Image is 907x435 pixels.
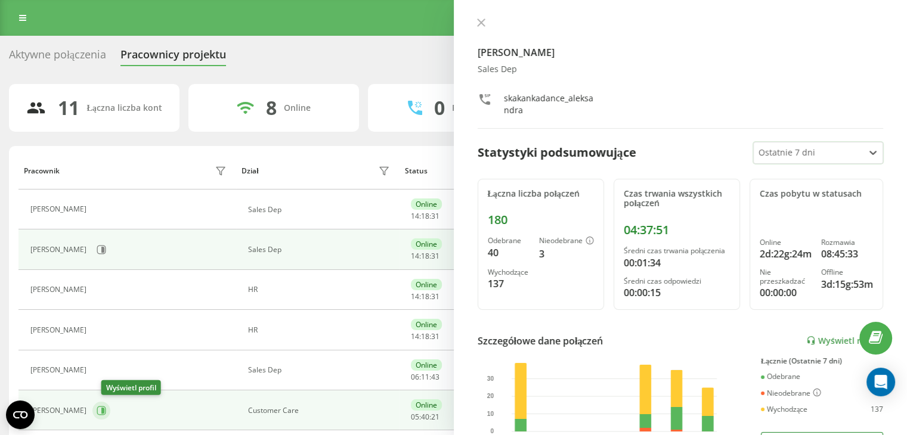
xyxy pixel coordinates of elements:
div: Sales Dep [248,366,393,374]
div: Open Intercom Messenger [866,368,895,396]
div: 40 [488,246,530,260]
div: Status [405,167,428,175]
a: Wyświetl raport [806,335,883,346]
div: Nieodebrane [539,237,594,246]
div: Sales Dep [248,206,393,214]
div: : : [411,333,439,341]
div: Online [411,359,442,371]
div: Wyświetl profil [101,380,161,395]
div: 00:00:00 [760,285,812,300]
div: Szczegółowe dane połączeń [478,334,603,348]
span: 14 [411,331,419,341]
div: 137 [871,405,883,414]
div: HR [248,285,393,294]
div: Odebrane [761,372,800,381]
div: Rozmawia [821,238,873,247]
div: 0 [434,97,445,119]
div: Pracownicy projektu [120,48,226,67]
div: Online [411,279,442,290]
div: Czas pobytu w statusach [760,189,873,199]
div: : : [411,252,439,260]
span: 18 [421,251,429,261]
div: 8 [266,97,277,119]
span: 14 [411,251,419,261]
div: [PERSON_NAME] [30,326,89,334]
div: Czas trwania wszystkich połączeń [624,189,730,209]
div: : : [411,373,439,381]
div: Online [284,103,311,113]
div: Online [411,399,442,411]
span: 40 [421,412,429,422]
div: Średni czas odpowiedzi [624,277,730,285]
text: 0 [490,428,494,434]
span: 21 [431,412,439,422]
div: [PERSON_NAME] [30,205,89,213]
span: 14 [411,291,419,302]
div: 04:37:51 [624,223,730,237]
span: 31 [431,331,439,341]
text: 10 [487,411,494,417]
div: Customer Care [248,406,393,415]
div: Łączna liczba połączeń [488,189,594,199]
div: 00:01:34 [624,256,730,270]
div: : : [411,293,439,301]
div: [PERSON_NAME] [30,406,89,415]
div: 180 [488,213,594,227]
div: Online [760,238,812,247]
div: Offline [821,268,873,276]
div: Online [411,198,442,210]
span: 06 [411,372,419,382]
span: 05 [411,412,419,422]
div: 3 [539,247,594,261]
div: [PERSON_NAME] [30,366,89,374]
span: 18 [421,211,429,221]
div: [PERSON_NAME] [30,285,89,294]
div: Online [411,238,442,250]
div: : : [411,413,439,421]
div: Wychodzące [761,405,807,414]
div: 08:45:33 [821,247,873,261]
div: Sales Dep [478,64,884,74]
div: Odebrane [488,237,530,245]
div: Rozmawiają [452,103,500,113]
text: 30 [487,375,494,382]
div: Statystyki podsumowujące [478,144,636,161]
div: 11 [58,97,79,119]
div: Aktywne połączenia [9,48,106,67]
div: Pracownik [24,167,60,175]
div: Nieodebrane [761,389,821,398]
div: Łącznie (Ostatnie 7 dni) [761,357,883,365]
div: skakankadance_aleksandra [504,92,597,116]
div: Wychodzące [488,268,530,276]
div: Łączna liczba kont [86,103,162,113]
div: Średni czas trwania połączenia [624,247,730,255]
div: Sales Dep [248,246,393,254]
div: : : [411,212,439,220]
span: 11 [421,372,429,382]
div: Online [411,319,442,330]
div: 2d:22g:24m [760,247,812,261]
span: 18 [421,291,429,302]
span: 31 [431,291,439,302]
span: 43 [431,372,439,382]
div: 137 [488,276,530,291]
div: HR [248,326,393,334]
span: 18 [421,331,429,341]
span: 14 [411,211,419,221]
div: Dział [242,167,258,175]
div: 00:00:15 [624,285,730,300]
span: 31 [431,211,439,221]
text: 20 [487,393,494,399]
span: 31 [431,251,439,261]
button: Open CMP widget [6,400,35,429]
div: [PERSON_NAME] [30,246,89,254]
div: Nie przeszkadzać [760,268,812,285]
div: 3d:15g:53m [821,277,873,291]
h4: [PERSON_NAME] [478,45,884,60]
